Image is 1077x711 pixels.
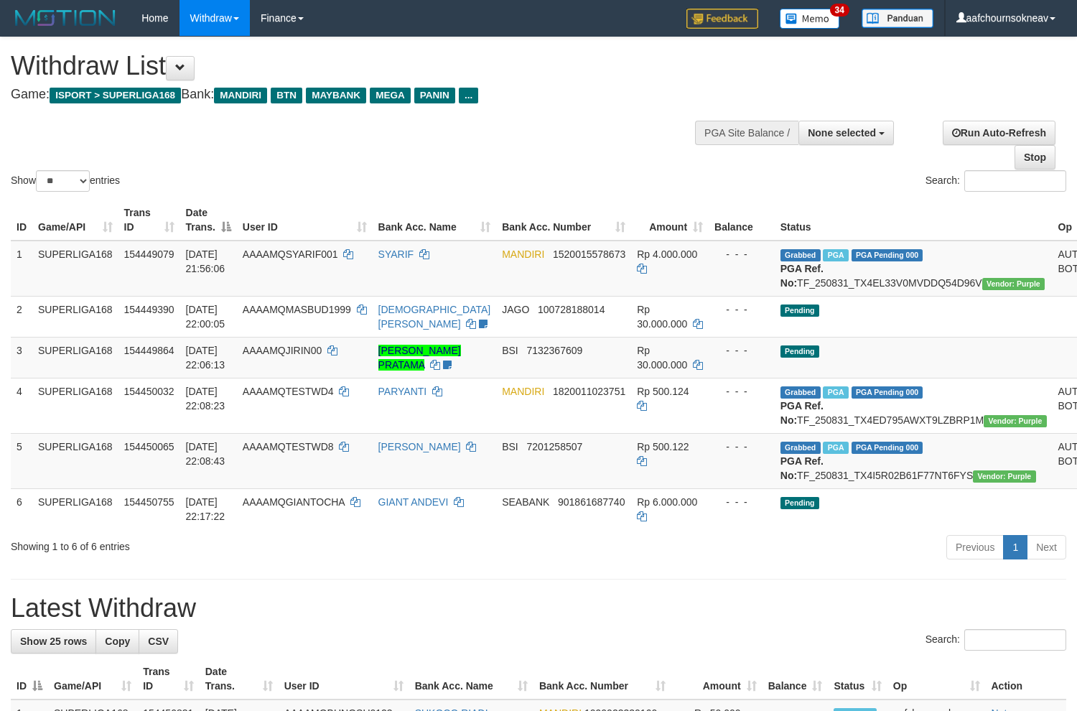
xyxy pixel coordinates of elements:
span: BSI [502,441,518,452]
a: Stop [1015,145,1055,169]
td: TF_250831_TX4ED795AWXT9LZBRP1M [775,378,1053,433]
div: PGA Site Balance / [695,121,798,145]
span: Copy 7201258507 to clipboard [526,441,582,452]
span: BTN [271,88,302,103]
span: [DATE] 22:08:43 [186,441,225,467]
label: Search: [926,170,1066,192]
span: Rp 500.124 [637,386,689,397]
span: Grabbed [780,386,821,399]
a: GIANT ANDEVI [378,496,449,508]
span: Rp 6.000.000 [637,496,697,508]
th: ID [11,200,32,241]
span: AAAAMQSYARIF001 [243,248,338,260]
span: BSI [502,345,518,356]
div: - - - [714,343,769,358]
span: Marked by aafmaleo [823,442,848,454]
a: Previous [946,535,1004,559]
span: Vendor URL: https://trx4.1velocity.biz [984,415,1046,427]
label: Show entries [11,170,120,192]
h4: Game: Bank: [11,88,704,102]
a: [PERSON_NAME] [378,441,461,452]
span: ... [459,88,478,103]
span: Grabbed [780,249,821,261]
span: Copy 7132367609 to clipboard [526,345,582,356]
span: [DATE] 22:17:22 [186,496,225,522]
span: PANIN [414,88,455,103]
th: Op: activate to sort column ascending [887,659,986,700]
th: Amount: activate to sort column ascending [671,659,763,700]
td: SUPERLIGA168 [32,488,118,529]
td: TF_250831_TX4I5R02B61F77NT6FYS [775,433,1053,488]
div: - - - [714,302,769,317]
span: AAAAMQJIRIN00 [243,345,322,356]
img: Feedback.jpg [686,9,758,29]
a: Run Auto-Refresh [943,121,1055,145]
a: Next [1027,535,1066,559]
span: None selected [808,127,876,139]
th: Date Trans.: activate to sort column ascending [200,659,279,700]
td: SUPERLIGA168 [32,296,118,337]
input: Search: [964,170,1066,192]
a: Copy [95,629,139,654]
div: - - - [714,495,769,509]
span: Copy 100728188014 to clipboard [538,304,605,315]
td: SUPERLIGA168 [32,241,118,297]
span: AAAAMQTESTWD4 [243,386,334,397]
span: 154450032 [124,386,174,397]
span: PGA Pending [852,249,923,261]
span: PGA Pending [852,386,923,399]
span: 154450755 [124,496,174,508]
th: Date Trans.: activate to sort column descending [180,200,237,241]
h1: Latest Withdraw [11,594,1066,623]
span: MAYBANK [306,88,366,103]
th: Status [775,200,1053,241]
div: Showing 1 to 6 of 6 entries [11,534,438,554]
span: Pending [780,345,819,358]
span: AAAAMQGIANTOCHA [243,496,345,508]
th: Game/API: activate to sort column ascending [48,659,137,700]
span: Pending [780,497,819,509]
b: PGA Ref. No: [780,455,824,481]
button: None selected [798,121,894,145]
span: Rp 30.000.000 [637,345,687,371]
span: 154449864 [124,345,174,356]
span: Copy 1820011023751 to clipboard [553,386,625,397]
a: SYARIF [378,248,414,260]
span: [DATE] 22:08:23 [186,386,225,412]
h1: Withdraw List [11,52,704,80]
span: MEGA [370,88,411,103]
span: MANDIRI [502,386,544,397]
span: Marked by aafchoeunmanni [823,249,848,261]
span: [DATE] 22:06:13 [186,345,225,371]
input: Search: [964,629,1066,651]
select: Showentries [36,170,90,192]
span: [DATE] 22:00:05 [186,304,225,330]
span: ISPORT > SUPERLIGA168 [50,88,181,103]
span: Rp 30.000.000 [637,304,687,330]
a: 1 [1003,535,1027,559]
span: PGA Pending [852,442,923,454]
th: Status: activate to sort column ascending [828,659,887,700]
th: Balance: activate to sort column ascending [763,659,829,700]
td: 1 [11,241,32,297]
span: Marked by aafmaleo [823,386,848,399]
b: PGA Ref. No: [780,263,824,289]
span: Pending [780,305,819,317]
span: Copy [105,636,130,647]
img: panduan.png [862,9,933,28]
td: SUPERLIGA168 [32,378,118,433]
label: Search: [926,629,1066,651]
span: JAGO [502,304,529,315]
span: SEABANK [502,496,549,508]
div: - - - [714,384,769,399]
th: Game/API: activate to sort column ascending [32,200,118,241]
td: 2 [11,296,32,337]
span: AAAAMQTESTWD8 [243,441,334,452]
span: MANDIRI [214,88,267,103]
div: - - - [714,440,769,454]
span: 154450065 [124,441,174,452]
span: 34 [830,4,849,17]
span: [DATE] 21:56:06 [186,248,225,274]
span: AAAAMQMASBUD1999 [243,304,351,315]
th: User ID: activate to sort column ascending [279,659,409,700]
